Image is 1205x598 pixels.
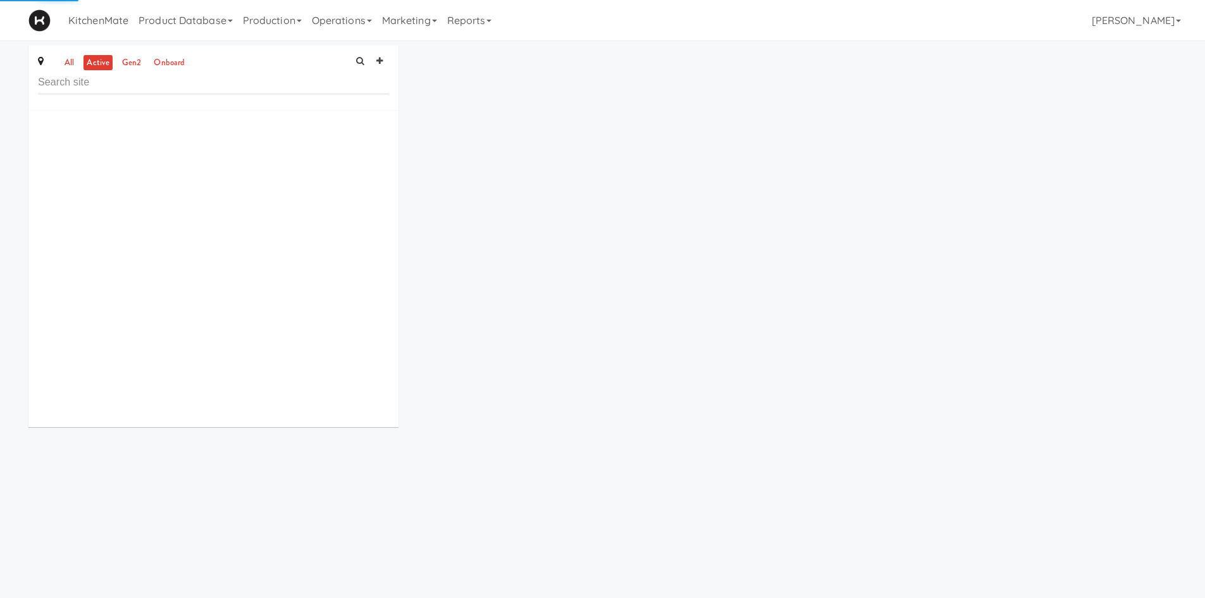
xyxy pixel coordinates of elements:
[151,55,188,71] a: onboard
[38,71,389,94] input: Search site
[119,55,144,71] a: gen2
[28,9,51,32] img: Micromart
[83,55,113,71] a: active
[61,55,77,71] a: all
